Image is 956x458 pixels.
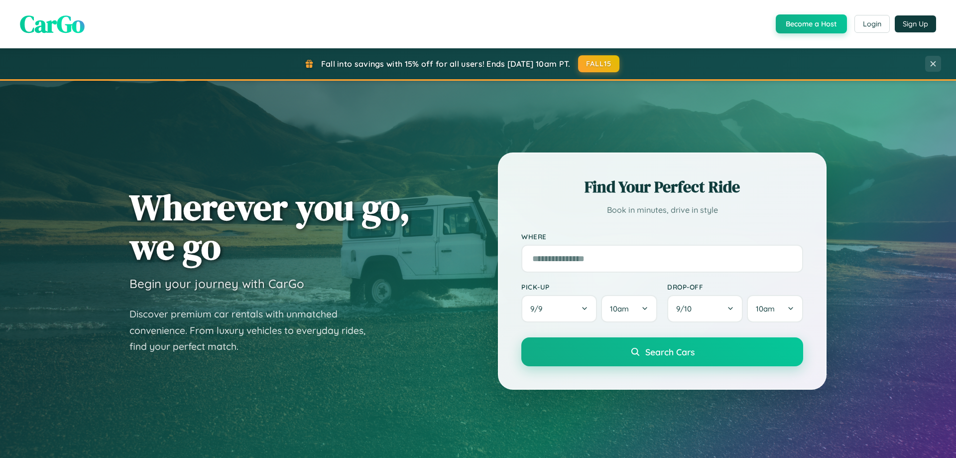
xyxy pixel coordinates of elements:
[530,304,547,313] span: 9 / 9
[667,283,803,291] label: Drop-off
[521,295,597,322] button: 9/9
[676,304,697,313] span: 9 / 10
[601,295,657,322] button: 10am
[521,203,803,217] p: Book in minutes, drive in style
[776,14,847,33] button: Become a Host
[20,7,85,40] span: CarGo
[610,304,629,313] span: 10am
[895,15,936,32] button: Sign Up
[521,337,803,366] button: Search Cars
[129,276,304,291] h3: Begin your journey with CarGo
[521,283,657,291] label: Pick-up
[321,59,571,69] span: Fall into savings with 15% off for all users! Ends [DATE] 10am PT.
[521,176,803,198] h2: Find Your Perfect Ride
[667,295,743,322] button: 9/10
[129,187,410,266] h1: Wherever you go, we go
[854,15,890,33] button: Login
[645,346,695,357] span: Search Cars
[521,232,803,241] label: Where
[747,295,803,322] button: 10am
[578,55,620,72] button: FALL15
[756,304,775,313] span: 10am
[129,306,378,355] p: Discover premium car rentals with unmatched convenience. From luxury vehicles to everyday rides, ...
